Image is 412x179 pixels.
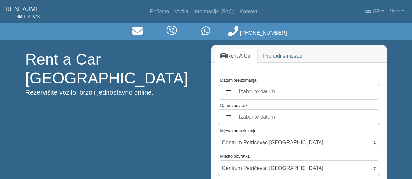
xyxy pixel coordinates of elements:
[222,86,235,98] button: calendar
[373,9,380,14] span: sr
[240,30,287,36] span: [PHONE_NUMBER]
[220,102,250,109] label: Datum povratka
[235,111,376,123] label: Izaberite datum
[220,77,257,83] label: Datum preuzimanja
[220,128,257,134] label: Mjesto preuzimanja
[235,86,376,98] label: Izaberite datum
[25,87,201,97] p: Rezervišite vozilo, brzo i jednostavno online.
[220,153,250,159] label: Mjesto povratka
[25,50,201,87] h1: Rent a Car [GEOGRAPHIC_DATA]
[362,5,387,18] a: sr
[191,5,237,18] a: Informacije (FAQ)
[148,5,172,18] a: Početna
[387,5,407,18] a: User
[222,111,235,123] button: calendar
[226,115,231,120] svg: calendar
[172,5,191,18] a: Vozila
[237,5,260,18] a: Kontakt
[389,9,400,14] em: User
[5,14,40,19] span: RENT - A - CAR
[228,30,287,36] a: [PHONE_NUMBER]
[215,49,258,63] a: Rent A Car
[5,3,40,20] a: RENTAJMERENT - A - CAR
[226,90,231,95] svg: calendar
[258,49,307,63] a: Pronađi smještaj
